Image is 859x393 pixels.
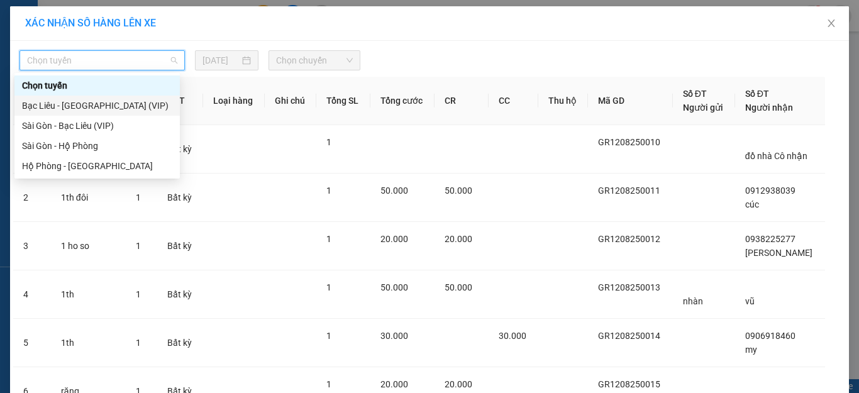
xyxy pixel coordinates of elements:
[51,270,126,319] td: 1th
[445,185,472,196] span: 50.000
[157,174,203,222] td: Bất kỳ
[826,18,836,28] span: close
[22,139,172,153] div: Sài Gòn - Hộ Phòng
[72,8,136,24] b: TRÍ NHÂN
[588,77,673,125] th: Mã GD
[598,137,660,147] span: GR1208250010
[380,185,408,196] span: 50.000
[380,282,408,292] span: 50.000
[326,379,331,389] span: 1
[598,234,660,244] span: GR1208250012
[13,77,51,125] th: STT
[745,331,795,341] span: 0906918460
[72,30,82,40] span: environment
[745,199,759,209] span: cúc
[316,77,370,125] th: Tổng SL
[598,379,660,389] span: GR1208250015
[25,17,156,29] span: XÁC NHẬN SỐ HÀNG LÊN XE
[22,79,172,92] div: Chọn tuyến
[265,77,316,125] th: Ghi chú
[380,234,408,244] span: 20.000
[276,51,353,70] span: Chọn chuyến
[13,174,51,222] td: 2
[745,345,757,355] span: my
[745,248,812,258] span: [PERSON_NAME]
[136,192,141,202] span: 1
[326,185,331,196] span: 1
[14,96,180,116] div: Bạc Liêu - Sài Gòn (VIP)
[745,234,795,244] span: 0938225277
[499,331,526,341] span: 30.000
[22,159,172,173] div: Hộ Phòng - [GEOGRAPHIC_DATA]
[745,102,793,113] span: Người nhận
[13,319,51,367] td: 5
[13,125,51,174] td: 1
[745,151,807,161] span: đồ nhà Cô nhận
[6,59,240,75] li: 0983 44 7777
[157,77,203,125] th: ĐVT
[326,234,331,244] span: 1
[136,289,141,299] span: 1
[598,185,660,196] span: GR1208250011
[6,28,240,59] li: [STREET_ADDRESS][PERSON_NAME]
[51,174,126,222] td: 1th đôi
[745,89,769,99] span: Số ĐT
[157,125,203,174] td: Bất kỳ
[22,99,172,113] div: Bạc Liêu - [GEOGRAPHIC_DATA] (VIP)
[445,379,472,389] span: 20.000
[157,319,203,367] td: Bất kỳ
[814,6,849,42] button: Close
[435,77,489,125] th: CR
[14,116,180,136] div: Sài Gòn - Bạc Liêu (VIP)
[683,102,723,113] span: Người gửi
[683,89,707,99] span: Số ĐT
[745,185,795,196] span: 0912938039
[203,77,265,125] th: Loại hàng
[13,222,51,270] td: 3
[14,136,180,156] div: Sài Gòn - Hộ Phòng
[14,156,180,176] div: Hộ Phòng - Sài Gòn
[51,319,126,367] td: 1th
[136,241,141,251] span: 1
[14,75,180,96] div: Chọn tuyến
[598,331,660,341] span: GR1208250014
[445,282,472,292] span: 50.000
[72,62,82,72] span: phone
[445,234,472,244] span: 20.000
[380,379,408,389] span: 20.000
[51,222,126,270] td: 1 ho so
[13,270,51,319] td: 4
[598,282,660,292] span: GR1208250013
[326,282,331,292] span: 1
[157,222,203,270] td: Bất kỳ
[326,137,331,147] span: 1
[538,77,588,125] th: Thu hộ
[6,94,129,114] b: GỬI : VP Giá Rai
[136,338,141,348] span: 1
[683,296,703,306] span: nhàn
[370,77,435,125] th: Tổng cước
[489,77,538,125] th: CC
[157,270,203,319] td: Bất kỳ
[745,296,755,306] span: vũ
[27,51,177,70] span: Chọn tuyến
[202,53,239,67] input: 12/08/2025
[326,331,331,341] span: 1
[22,119,172,133] div: Sài Gòn - Bạc Liêu (VIP)
[380,331,408,341] span: 30.000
